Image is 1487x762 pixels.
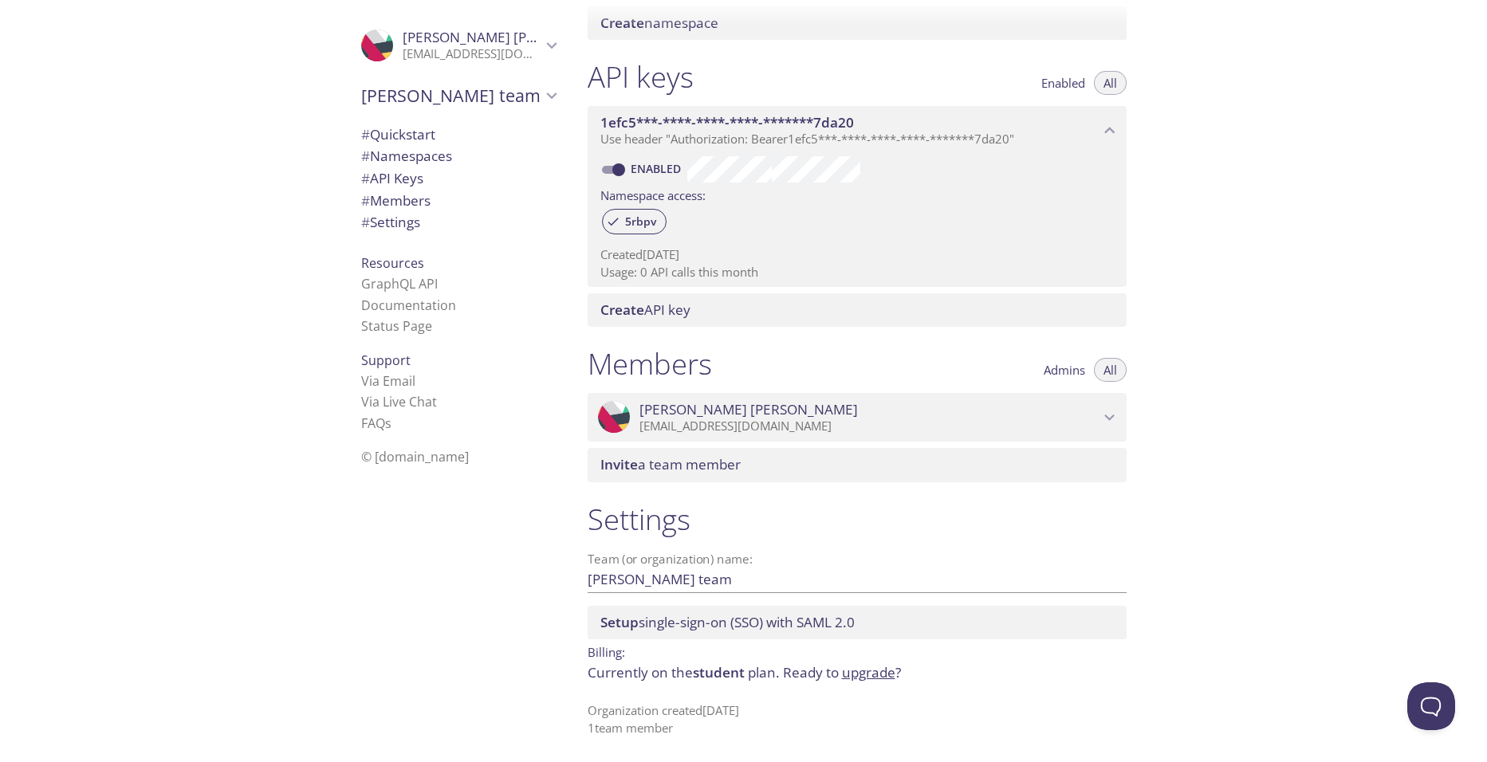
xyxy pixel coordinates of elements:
h1: Members [588,346,712,382]
span: [PERSON_NAME] team [361,84,541,107]
div: Carlos Daniel's team [348,75,568,116]
span: Create [600,300,644,319]
span: student [693,663,745,681]
span: # [361,213,370,231]
span: API Keys [361,169,423,187]
h1: Settings [588,501,1127,537]
div: Setup SSO [588,606,1127,639]
span: Namespaces [361,147,452,165]
div: Members [348,190,568,212]
span: [PERSON_NAME] [PERSON_NAME] [403,28,621,46]
span: # [361,169,370,187]
div: Invite a team member [588,448,1127,481]
span: Invite [600,455,638,473]
label: Namespace access: [600,183,706,206]
span: # [361,147,370,165]
span: Quickstart [361,125,435,143]
span: © [DOMAIN_NAME] [361,448,469,465]
a: Status Page [361,317,432,335]
div: Quickstart [348,124,568,146]
p: Created [DATE] [600,246,1114,263]
a: Via Live Chat [361,393,437,410]
p: Organization created [DATE] 1 team member [588,702,1127,736]
iframe: Help Scout Beacon - Open [1407,682,1455,730]
div: Create API Key [588,293,1127,327]
span: Resources [361,254,424,272]
span: Setup [600,613,639,631]
span: [PERSON_NAME] [PERSON_NAME] [639,401,858,418]
div: Namespaces [348,145,568,167]
a: GraphQL API [361,275,438,293]
span: a team member [600,455,741,473]
p: Usage: 0 API calls this month [600,264,1114,281]
label: Team (or organization) name: [588,553,753,565]
a: Enabled [628,161,687,176]
p: Billing: [588,639,1127,662]
a: Via Email [361,372,415,390]
button: Enabled [1032,71,1095,95]
span: API key [600,300,690,319]
div: Team Settings [348,211,568,234]
div: API Keys [348,167,568,190]
div: Carlos Daniel Ayala Ramos [348,19,568,72]
button: All [1094,71,1127,95]
span: # [361,125,370,143]
span: 5rbpv [616,214,666,229]
span: Support [361,352,411,369]
a: upgrade [842,663,895,681]
button: Admins [1034,358,1095,382]
span: s [385,414,391,432]
span: Ready to ? [783,663,901,681]
div: Carlos Daniel Ayala Ramos [588,393,1127,442]
a: Documentation [361,297,456,314]
a: FAQ [361,414,391,432]
div: 5rbpv [602,209,667,234]
span: Settings [361,213,420,231]
span: single-sign-on (SSO) with SAML 2.0 [600,613,855,631]
h1: API keys [588,59,694,95]
span: Members [361,191,431,210]
span: # [361,191,370,210]
button: All [1094,358,1127,382]
p: [EMAIL_ADDRESS][DOMAIN_NAME] [403,46,541,62]
p: [EMAIL_ADDRESS][DOMAIN_NAME] [639,418,1100,434]
p: Currently on the plan. [588,662,1127,683]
